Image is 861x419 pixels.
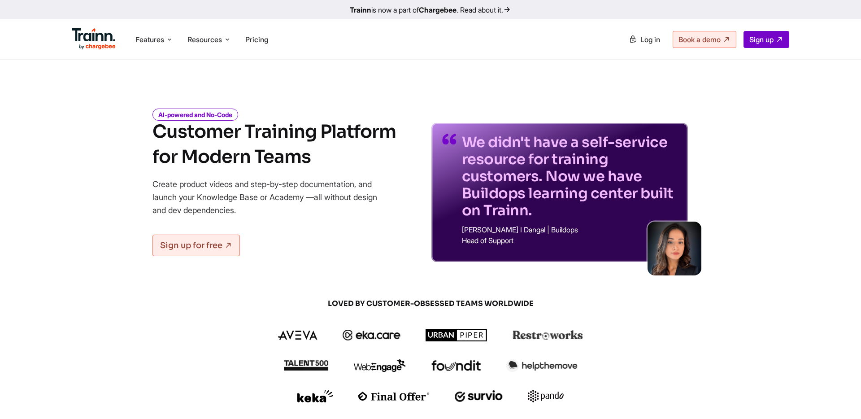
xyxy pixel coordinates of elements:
[215,299,646,309] span: LOVED BY CUSTOMER-OBSESSED TEAMS WORLDWIDE
[442,134,457,144] img: quotes-purple.41a7099.svg
[297,390,333,402] img: keka logo
[462,237,677,244] p: Head of Support
[506,359,578,372] img: helpthemove logo
[343,330,401,340] img: ekacare logo
[354,359,406,372] img: webengage logo
[152,109,238,121] i: AI-powered and No-Code
[640,35,660,44] span: Log in
[358,392,430,401] img: finaloffer logo
[673,31,736,48] a: Book a demo
[455,390,503,402] img: survio logo
[528,390,564,402] img: pando logo
[513,330,583,340] img: restroworks logo
[187,35,222,44] span: Resources
[431,360,481,371] img: foundit logo
[462,134,677,219] p: We didn't have a self-service resource for training customers. Now we have Buildops learning cent...
[426,329,487,341] img: urbanpiper logo
[749,35,774,44] span: Sign up
[245,35,268,44] a: Pricing
[72,28,116,50] img: Trainn Logo
[278,331,317,340] img: aveva logo
[152,178,390,217] p: Create product videos and step-by-step documentation, and launch your Knowledge Base or Academy —...
[462,226,677,233] p: [PERSON_NAME] I Dangal | Buildops
[648,222,701,275] img: sabina-buildops.d2e8138.png
[152,119,396,170] h1: Customer Training Platform for Modern Teams
[419,5,457,14] b: Chargebee
[135,35,164,44] span: Features
[350,5,371,14] b: Trainn
[152,235,240,256] a: Sign up for free
[744,31,789,48] a: Sign up
[623,31,665,48] a: Log in
[678,35,721,44] span: Book a demo
[283,360,328,371] img: talent500 logo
